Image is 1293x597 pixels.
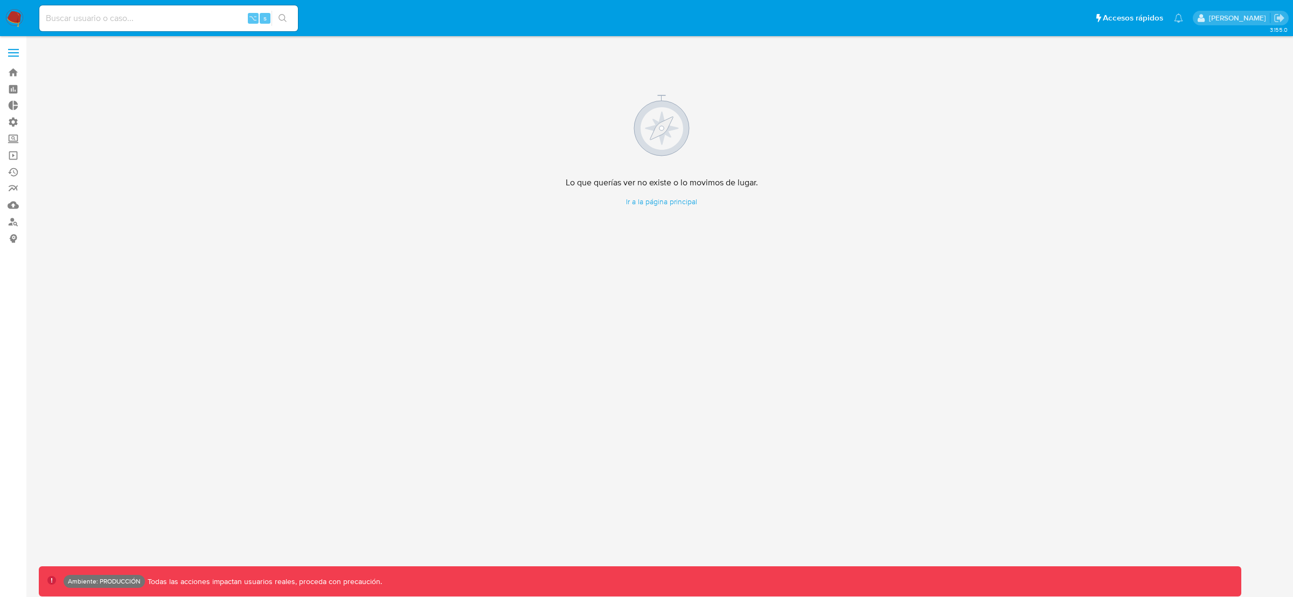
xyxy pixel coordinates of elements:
span: ⌥ [249,13,257,23]
span: s [263,13,267,23]
h4: Lo que querías ver no existe o lo movimos de lugar. [566,177,758,188]
p: Ambiente: PRODUCCIÓN [68,579,141,584]
button: search-icon [272,11,294,26]
a: Salir [1274,12,1285,24]
input: Buscar usuario o caso... [39,11,298,25]
a: Notificaciones [1174,13,1183,23]
p: david.garay@mercadolibre.com.co [1209,13,1270,23]
span: Accesos rápidos [1103,12,1163,24]
p: Todas las acciones impactan usuarios reales, proceda con precaución. [145,577,382,587]
a: Ir a la página principal [566,197,758,207]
